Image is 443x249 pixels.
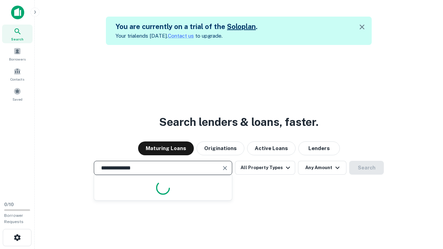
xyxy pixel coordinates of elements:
iframe: Chat Widget [408,194,443,227]
a: Contacts [2,65,33,83]
span: Saved [12,96,22,102]
button: Active Loans [247,141,296,155]
button: Lenders [298,141,340,155]
button: Maturing Loans [138,141,194,155]
img: capitalize-icon.png [11,6,24,19]
a: Search [2,25,33,43]
span: Borrowers [9,56,26,62]
h3: Search lenders & loans, faster. [159,114,318,130]
a: Contact us [168,33,194,39]
button: Originations [197,141,244,155]
a: Saved [2,85,33,103]
h5: You are currently on a trial of the . [116,21,257,32]
button: Clear [220,163,230,173]
span: Contacts [10,76,24,82]
button: Any Amount [298,161,346,175]
a: Borrowers [2,45,33,63]
p: Your trial ends [DATE]. to upgrade. [116,32,257,40]
a: Soloplan [227,22,256,31]
span: 0 / 10 [4,202,14,207]
span: Borrower Requests [4,213,24,224]
span: Search [11,36,24,42]
button: All Property Types [235,161,295,175]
